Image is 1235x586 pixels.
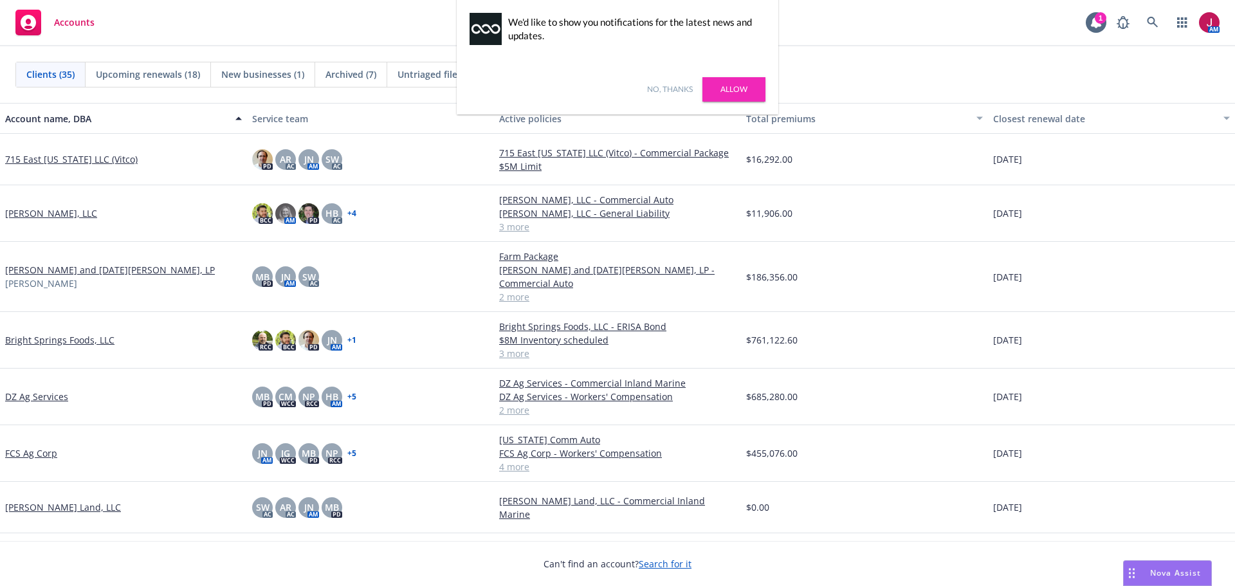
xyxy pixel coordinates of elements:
[499,376,736,390] a: DZ Ag Services - Commercial Inland Marine
[1169,10,1195,35] a: Switch app
[499,146,736,160] a: 715 East [US_STATE] LLC (Vitco) - Commercial Package
[993,390,1022,403] span: [DATE]
[993,112,1216,125] div: Closest renewal date
[741,103,988,134] button: Total premiums
[499,347,736,360] a: 3 more
[499,160,736,173] a: $5M Limit
[255,390,270,403] span: MB
[298,203,319,224] img: photo
[279,390,293,403] span: CM
[5,446,57,460] a: FCS Ag Corp
[302,446,316,460] span: MB
[281,270,291,284] span: JN
[499,290,736,304] a: 2 more
[1199,12,1220,33] img: photo
[325,446,338,460] span: NP
[494,103,741,134] button: Active policies
[304,152,314,166] span: JN
[256,500,270,514] span: SW
[247,103,494,134] button: Service team
[746,333,798,347] span: $761,122.60
[280,500,291,514] span: AR
[988,103,1235,134] button: Closest renewal date
[1124,561,1140,585] div: Drag to move
[5,390,68,403] a: DZ Ag Services
[639,558,691,570] a: Search for it
[327,333,337,347] span: JN
[499,494,736,521] a: [PERSON_NAME] Land, LLC - Commercial Inland Marine
[499,193,736,206] a: [PERSON_NAME], LLC - Commercial Auto
[499,112,736,125] div: Active policies
[993,500,1022,514] span: [DATE]
[1123,560,1212,586] button: Nova Assist
[275,203,296,224] img: photo
[499,206,736,220] a: [PERSON_NAME], LLC - General Liability
[647,84,693,95] a: No, thanks
[499,446,736,460] a: FCS Ag Corp - Workers' Compensation
[252,149,273,170] img: photo
[993,446,1022,460] span: [DATE]
[10,5,100,41] a: Accounts
[302,270,316,284] span: SW
[499,263,736,290] a: [PERSON_NAME] and [DATE][PERSON_NAME], LP - Commercial Auto
[258,446,268,460] span: JN
[325,206,338,220] span: HB
[746,446,798,460] span: $455,076.00
[5,206,97,220] a: [PERSON_NAME], LLC
[281,446,290,460] span: JG
[347,393,356,401] a: + 5
[993,333,1022,347] span: [DATE]
[1150,567,1201,578] span: Nova Assist
[993,206,1022,220] span: [DATE]
[544,557,691,571] span: Can't find an account?
[499,220,736,233] a: 3 more
[499,390,736,403] a: DZ Ag Services - Workers' Compensation
[702,77,765,102] a: Allow
[252,112,489,125] div: Service team
[221,68,304,81] span: New businesses (1)
[993,152,1022,166] span: [DATE]
[5,333,114,347] a: Bright Springs Foods, LLC
[252,330,273,351] img: photo
[398,68,475,81] span: Untriaged files (7)
[499,403,736,417] a: 2 more
[5,152,138,166] a: 715 East [US_STATE] LLC (Vitco)
[5,277,77,290] span: [PERSON_NAME]
[252,203,273,224] img: photo
[508,15,759,42] div: We'd like to show you notifications for the latest news and updates.
[325,500,339,514] span: MB
[499,460,736,473] a: 4 more
[347,336,356,344] a: + 1
[746,390,798,403] span: $685,280.00
[1095,12,1106,24] div: 1
[347,210,356,217] a: + 4
[325,68,376,81] span: Archived (7)
[347,450,356,457] a: + 5
[499,333,736,347] a: $8M Inventory scheduled
[5,500,121,514] a: [PERSON_NAME] Land, LLC
[298,330,319,351] img: photo
[1110,10,1136,35] a: Report a Bug
[1140,10,1166,35] a: Search
[993,270,1022,284] span: [DATE]
[746,152,792,166] span: $16,292.00
[96,68,200,81] span: Upcoming renewals (18)
[746,206,792,220] span: $11,906.00
[255,270,270,284] span: MB
[499,250,736,263] a: Farm Package
[275,330,296,351] img: photo
[5,263,215,277] a: [PERSON_NAME] and [DATE][PERSON_NAME], LP
[5,112,228,125] div: Account name, DBA
[280,152,291,166] span: AR
[746,112,969,125] div: Total premiums
[499,320,736,333] a: Bright Springs Foods, LLC - ERISA Bond
[499,433,736,446] a: [US_STATE] Comm Auto
[746,500,769,514] span: $0.00
[302,390,315,403] span: NP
